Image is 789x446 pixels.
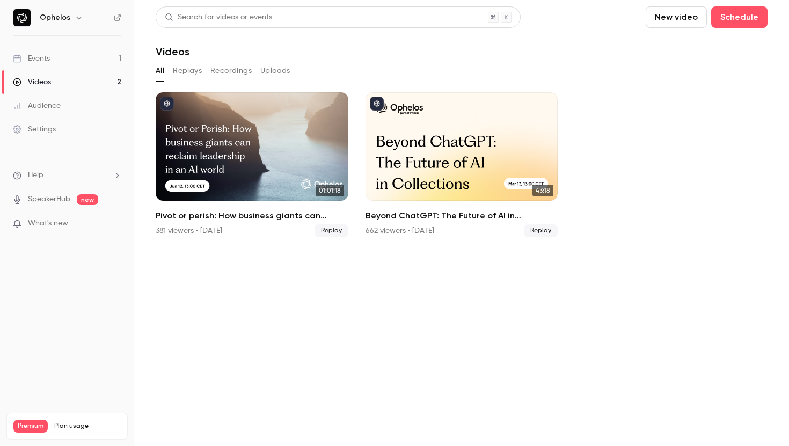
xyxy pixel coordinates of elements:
span: What's new [28,218,68,229]
h2: Pivot or perish: How business giants can reclaim leadership in an AI world [156,209,348,222]
a: 43:18Beyond ChatGPT: The Future of AI in Collections662 viewers • [DATE]Replay [366,92,558,237]
ul: Videos [156,92,768,237]
div: Settings [13,124,56,135]
span: Replay [524,224,558,237]
span: new [77,194,98,205]
h6: Ophelos [40,12,70,23]
li: Beyond ChatGPT: The Future of AI in Collections [366,92,558,237]
button: published [160,97,174,111]
button: New video [646,6,707,28]
button: Recordings [210,62,252,79]
div: Videos [13,77,51,87]
h2: Beyond ChatGPT: The Future of AI in Collections [366,209,558,222]
span: Plan usage [54,422,121,430]
a: 01:01:18Pivot or perish: How business giants can reclaim leadership in an AI world381 viewers • [... [156,92,348,237]
span: 43:18 [532,185,553,196]
button: Replays [173,62,202,79]
li: help-dropdown-opener [13,170,121,181]
div: 381 viewers • [DATE] [156,225,222,236]
button: published [370,97,384,111]
img: Ophelos [13,9,31,26]
a: SpeakerHub [28,194,70,205]
span: Premium [13,420,48,433]
button: Uploads [260,62,290,79]
h1: Videos [156,45,189,58]
span: Help [28,170,43,181]
button: Schedule [711,6,768,28]
span: 01:01:18 [316,185,344,196]
span: Replay [315,224,348,237]
div: Events [13,53,50,64]
div: Audience [13,100,61,111]
div: 662 viewers • [DATE] [366,225,434,236]
button: All [156,62,164,79]
li: Pivot or perish: How business giants can reclaim leadership in an AI world [156,92,348,237]
section: Videos [156,6,768,440]
div: Search for videos or events [165,12,272,23]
